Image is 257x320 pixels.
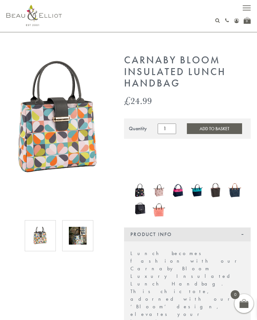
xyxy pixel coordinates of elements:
img: Colour Block Luxury Insulated Lunch Bag [191,182,203,199]
div: Quantity [129,126,147,131]
img: Manhattan Larger Lunch Bag [134,200,146,217]
button: Add to Basket [187,123,242,134]
h1: Carnaby Bloom Insulated Lunch Handbag [124,54,251,89]
a: Emily Heart Insulated Lunch Bag [134,183,146,199]
img: Emily Heart Insulated Lunch Bag [134,183,146,198]
img: Carnaby Bloom Insulated Lunch Handbag [6,54,112,191]
img: logo [6,5,62,26]
a: Boho Luxury Insulated Lunch Bag [153,182,165,200]
img: Carnaby Bloom Insulated Lunch Handbag [69,227,87,245]
a: Navy 7L Luxury Insulated Lunch Bag [228,182,241,200]
input: Product quantity [158,124,176,134]
span: £ [124,94,130,107]
img: Colour Block Insulated Lunch Bag [172,182,184,199]
iframe: Secure express checkout frame [123,143,252,158]
div: Product Info [124,227,251,241]
a: Manhattan Larger Lunch Bag [134,200,146,218]
img: Carnaby Bloom Insulated Lunch Handbag [31,227,49,245]
img: Boho Luxury Insulated Lunch Bag [153,182,165,199]
a: Dove Insulated Lunch Bag [209,182,222,200]
a: 0 [244,17,251,24]
a: Colour Block Insulated Lunch Bag [172,182,184,200]
span: 0 [231,290,240,299]
img: Dove Insulated Lunch Bag [209,182,222,199]
img: Insulated 7L Luxury Lunch Bag [153,200,165,217]
bdi: 24.99 [124,94,152,107]
a: Insulated 7L Luxury Lunch Bag [153,200,165,218]
img: Navy 7L Luxury Insulated Lunch Bag [228,182,241,199]
a: Colour Block Luxury Insulated Lunch Bag [191,182,203,200]
iframe: Secure express checkout frame [123,158,252,174]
